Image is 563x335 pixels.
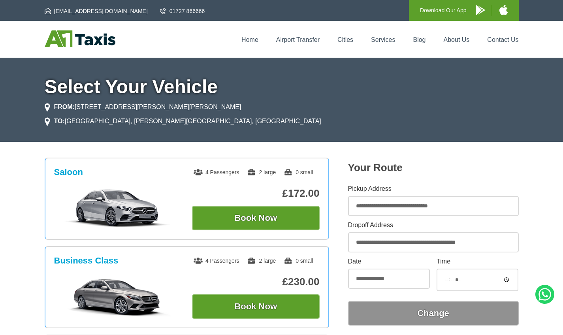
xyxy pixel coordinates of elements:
a: Blog [413,36,426,43]
h2: Your Route [348,162,519,174]
span: 0 small [284,258,313,264]
a: Contact Us [487,36,518,43]
button: Book Now [192,206,320,230]
strong: TO: [54,118,65,124]
h3: Business Class [54,256,119,266]
p: £230.00 [192,276,320,288]
span: 4 Passengers [194,169,239,175]
span: 4 Passengers [194,258,239,264]
button: Book Now [192,294,320,319]
img: A1 Taxis iPhone App [499,5,508,15]
button: Change [348,301,519,326]
img: Business Class [58,277,177,316]
label: Date [348,258,430,265]
label: Time [437,258,518,265]
a: About Us [444,36,470,43]
span: 2 large [247,258,276,264]
img: A1 Taxis Android App [476,5,485,15]
img: Saloon [58,188,177,228]
a: Services [371,36,395,43]
li: [GEOGRAPHIC_DATA], [PERSON_NAME][GEOGRAPHIC_DATA], [GEOGRAPHIC_DATA] [45,117,321,126]
p: £172.00 [192,187,320,199]
h3: Saloon [54,167,83,177]
li: [STREET_ADDRESS][PERSON_NAME][PERSON_NAME] [45,102,241,112]
span: 2 large [247,169,276,175]
a: Home [241,36,258,43]
h1: Select Your Vehicle [45,77,519,96]
label: Pickup Address [348,186,519,192]
strong: FROM: [54,104,75,110]
a: [EMAIL_ADDRESS][DOMAIN_NAME] [45,7,148,15]
img: A1 Taxis St Albans LTD [45,30,115,47]
a: 01727 866666 [160,7,205,15]
span: 0 small [284,169,313,175]
p: Download Our App [420,6,467,15]
label: Dropoff Address [348,222,519,228]
a: Cities [337,36,353,43]
a: Airport Transfer [276,36,320,43]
